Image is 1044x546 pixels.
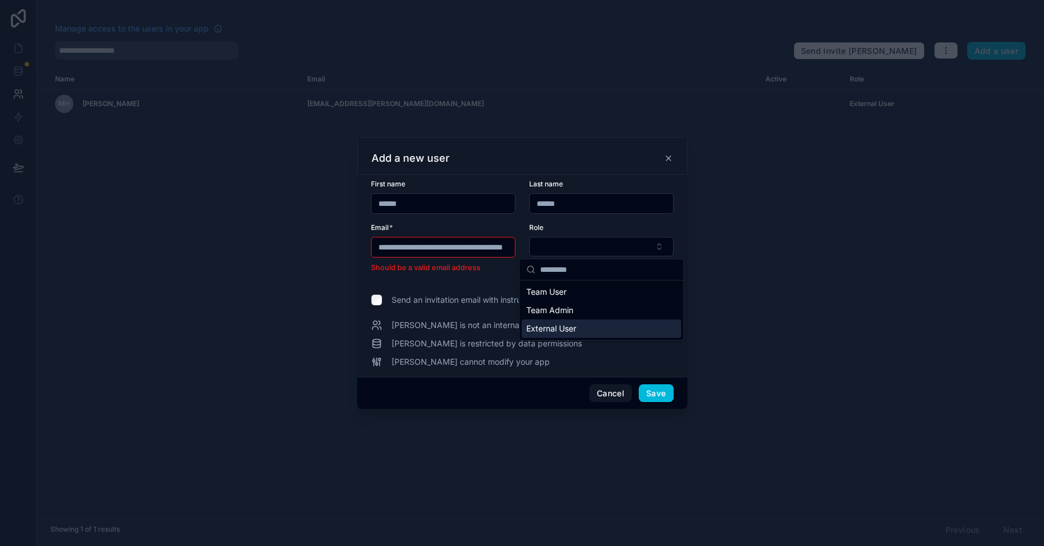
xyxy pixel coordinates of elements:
[526,323,576,334] span: External User
[371,262,515,274] li: Should be a valid email address
[371,223,389,232] span: Email
[392,319,576,331] span: [PERSON_NAME] is not an internal team member
[529,223,543,232] span: Role
[529,180,563,188] span: Last name
[526,286,566,298] span: Team User
[589,384,632,403] button: Cancel
[392,338,582,349] span: [PERSON_NAME] is restricted by data permissions
[371,294,382,306] input: Send an invitation email with instructions to log in
[526,305,573,316] span: Team Admin
[392,294,576,306] span: Send an invitation email with instructions to log in
[372,151,449,165] h3: Add a new user
[639,384,673,403] button: Save
[519,280,683,340] div: Suggestions
[529,237,674,256] button: Select Button
[392,356,550,368] span: [PERSON_NAME] cannot modify your app
[371,180,405,188] span: First name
